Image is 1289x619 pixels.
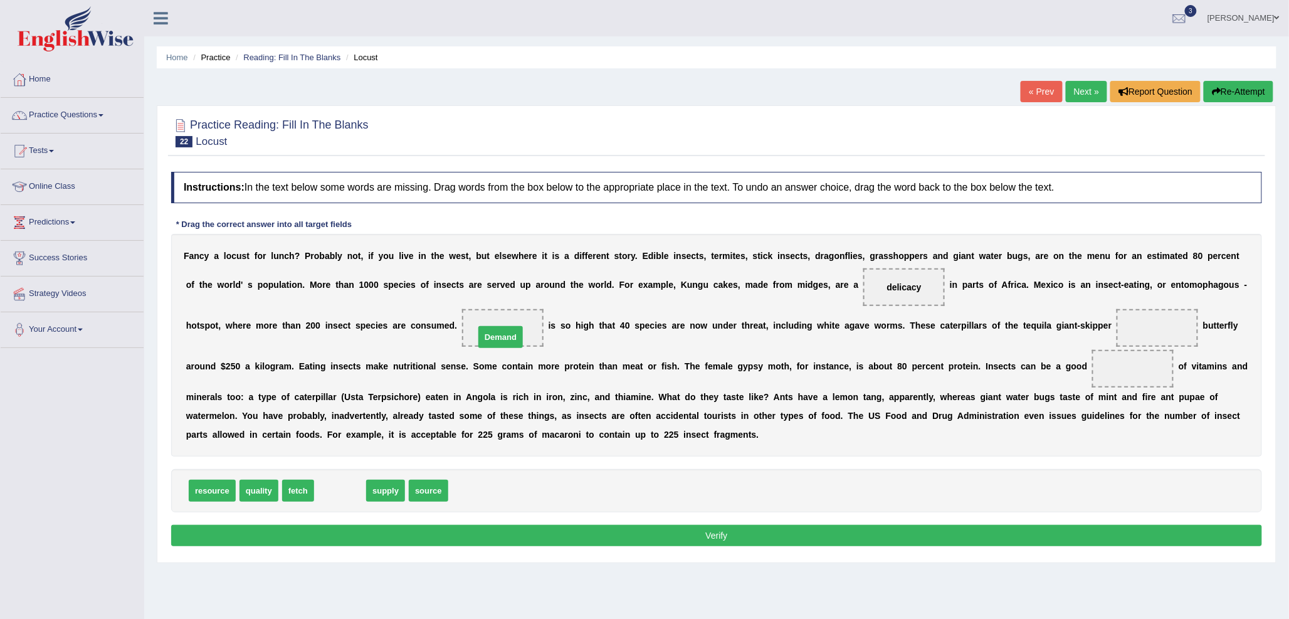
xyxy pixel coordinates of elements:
b: f [191,280,194,290]
a: « Prev [1021,81,1062,102]
b: r [875,251,878,261]
a: Tests [1,134,144,165]
b: s [699,251,704,261]
b: e [994,251,999,261]
b: n [676,251,681,261]
b: i [552,251,555,261]
b: i [580,251,582,261]
b: n [349,280,354,290]
a: Next » [1066,81,1107,102]
b: e [1095,251,1100,261]
b: f [255,251,258,261]
b: c [199,251,204,261]
b: t [1069,251,1072,261]
b: n [279,251,285,261]
b: s [1023,251,1028,261]
b: o [834,251,840,261]
span: 3 [1185,5,1197,17]
b: c [763,251,768,261]
a: Reading: Fill In The Blanks [243,53,340,62]
b: e [596,251,601,261]
b: i [419,251,421,261]
small: Locust [196,135,227,147]
b: p [910,251,915,261]
b: e [853,251,858,261]
b: i [542,251,545,261]
b: v [404,251,409,261]
b: h [289,251,295,261]
b: e [1078,251,1083,261]
b: e [915,251,920,261]
b: s [384,280,389,290]
b: e [394,280,399,290]
b: s [248,280,253,290]
b: d [560,280,566,290]
b: f [582,251,585,261]
b: s [614,251,619,261]
b: r [601,280,604,290]
b: l [399,251,401,261]
b: i [730,251,733,261]
b: r [719,251,722,261]
b: t [1157,251,1160,261]
b: y [204,251,209,261]
b: t [571,280,574,290]
b: e [791,251,796,261]
b: , [863,251,865,261]
b: i [760,251,763,261]
b: i [777,251,780,261]
b: r [628,251,631,261]
b: o [263,280,268,290]
h2: Practice Reading: Fill In The Blanks [171,116,369,147]
b: s [786,251,791,261]
a: Online Class [1,169,144,201]
b: e [406,280,411,290]
b: u [481,251,487,261]
b: n [1231,251,1237,261]
b: 1 [359,280,364,290]
b: 0 [1198,251,1203,261]
b: l [224,251,226,261]
b: e [588,251,593,261]
b: , [469,251,471,261]
b: u [273,280,279,290]
b: e [687,251,692,261]
b: p [525,280,531,290]
b: w [218,280,224,290]
b: r [821,251,824,261]
b: h [574,280,579,290]
b: r [263,251,266,261]
b: f [585,251,588,261]
b: a [933,251,938,261]
b: t [733,251,736,261]
b: a [1036,251,1041,261]
b: e [477,280,482,290]
b: d [236,280,241,290]
b: r [541,280,544,290]
b: w [512,251,518,261]
b: c [1221,251,1226,261]
b: t [991,251,994,261]
b: t [199,280,203,290]
b: t [606,251,609,261]
h4: In the text below some words are missing. Drag words from the box below to the appropriate place ... [171,172,1262,203]
b: 0 [364,280,369,290]
b: g [829,251,834,261]
b: n [555,280,560,290]
b: h [1072,251,1078,261]
b: r [593,251,596,261]
b: , [808,251,811,261]
b: k [768,251,773,261]
b: l [848,251,851,261]
b: e [326,280,331,290]
b: t [335,280,339,290]
b: l [335,251,337,261]
b: c [399,280,404,290]
b: i [401,251,404,261]
b: n [194,251,199,261]
b: t [712,251,715,261]
b: t [456,280,460,290]
b: p [904,251,910,261]
b: a [824,251,829,261]
b: n [1137,251,1143,261]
